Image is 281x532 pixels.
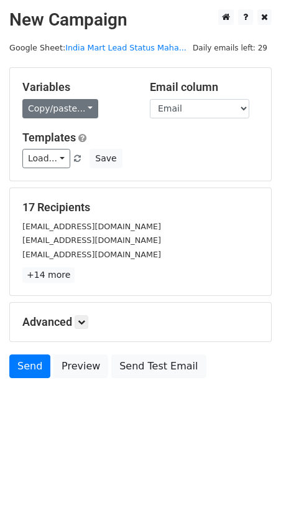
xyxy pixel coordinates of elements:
[22,250,161,259] small: [EMAIL_ADDRESS][DOMAIN_NAME]
[111,354,206,378] a: Send Test Email
[219,472,281,532] iframe: Chat Widget
[9,354,50,378] a: Send
[22,315,259,329] h5: Advanced
[22,131,76,144] a: Templates
[9,43,187,52] small: Google Sheet:
[9,9,272,31] h2: New Campaign
[188,43,272,52] a: Daily emails left: 29
[53,354,108,378] a: Preview
[22,267,75,283] a: +14 more
[150,80,259,94] h5: Email column
[22,99,98,118] a: Copy/paste...
[65,43,187,52] a: India Mart Lead Status Maha...
[22,201,259,214] h5: 17 Recipients
[22,149,70,168] a: Load...
[90,149,122,168] button: Save
[22,235,161,245] small: [EMAIL_ADDRESS][DOMAIN_NAME]
[22,80,131,94] h5: Variables
[22,222,161,231] small: [EMAIL_ADDRESS][DOMAIN_NAME]
[188,41,272,55] span: Daily emails left: 29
